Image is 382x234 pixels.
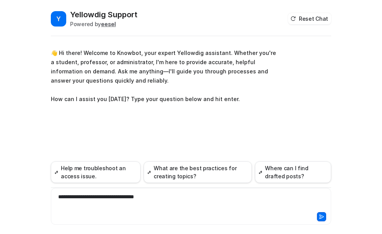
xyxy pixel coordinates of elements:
b: eesel [101,21,116,27]
h2: Yellowdig Support [70,9,137,20]
button: What are the best practices for creating topics? [144,161,252,183]
p: 👋 Hi there! Welcome to Knowbot, your expert Yellowdig assistant. Whether you're a student, profes... [51,48,276,104]
div: Powered by [70,20,137,28]
button: Reset Chat [288,13,331,24]
button: Help me troubleshoot an access issue. [51,161,141,183]
button: Where can I find drafted posts? [255,161,331,183]
span: Y [51,11,66,27]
